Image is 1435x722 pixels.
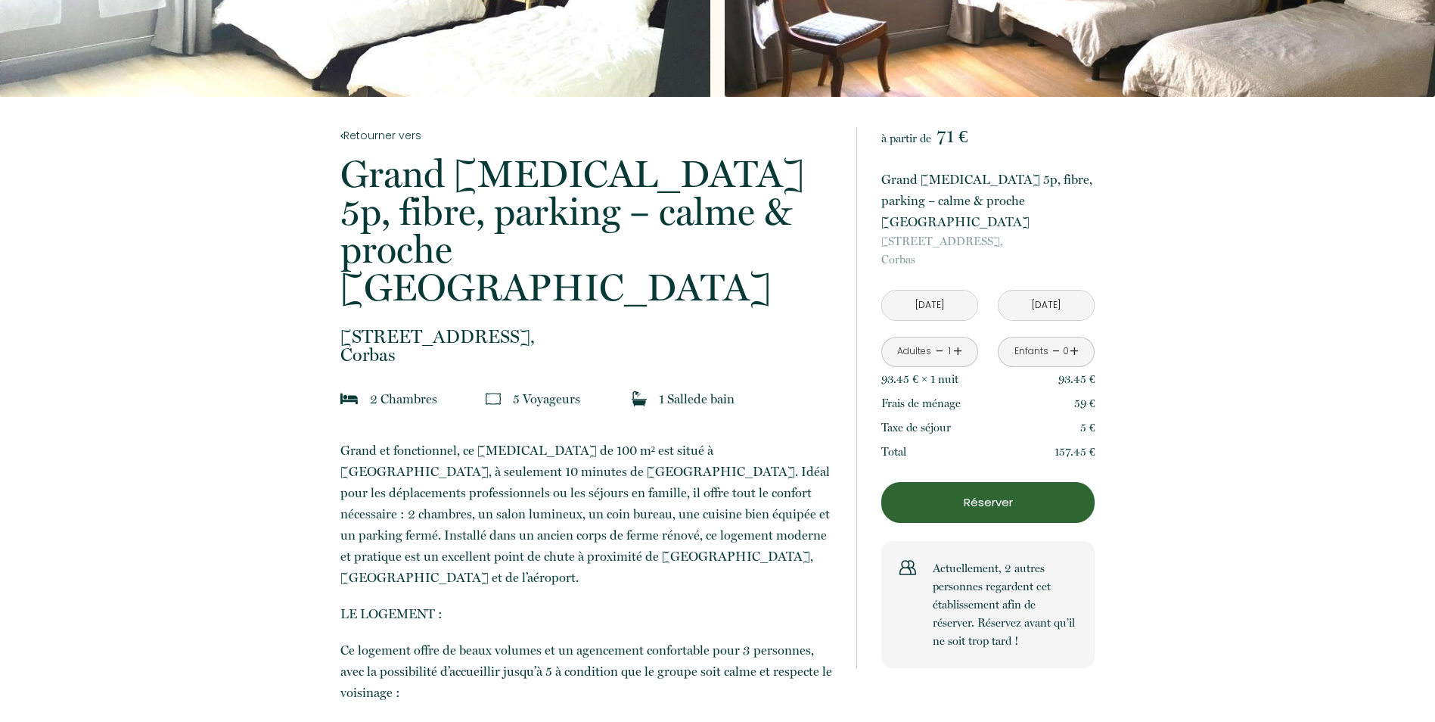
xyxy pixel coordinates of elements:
img: users [899,559,916,576]
p: 5 Voyageur [513,388,580,409]
a: + [1070,340,1079,363]
p: Grand et fonctionnel, ce [MEDICAL_DATA] de 100 m² est situé à [GEOGRAPHIC_DATA], à seulement 10 m... [340,440,837,588]
span: [STREET_ADDRESS], [881,232,1095,251]
p: 2 Chambre [370,388,437,409]
button: Réserver [881,482,1095,523]
p: 157.45 € [1055,443,1095,461]
p: LE LOGEMENT : [340,603,837,624]
p: Taxe de séjour [881,419,951,437]
span: 71 € [936,126,968,147]
span: s [432,391,437,406]
p: 1 Salle de bain [659,388,735,409]
p: Réserver [887,493,1089,512]
span: s [575,391,580,406]
p: Grand [MEDICAL_DATA] 5p, fibre, parking – calme & proche [GEOGRAPHIC_DATA] [881,169,1095,232]
p: 93.45 € [1058,370,1095,388]
p: 5 € [1080,419,1095,437]
div: Enfants [1014,344,1048,359]
div: 0 [1062,344,1070,359]
input: Arrivée [882,291,977,320]
span: à partir de [881,132,931,145]
p: Actuellement, 2 autres personnes regardent cet établissement afin de réserver. Réservez avant qu’... [933,559,1076,650]
span: [STREET_ADDRESS], [340,328,837,346]
a: - [1052,340,1061,363]
div: 1 [946,344,953,359]
p: Grand [MEDICAL_DATA] 5p, fibre, parking – calme & proche [GEOGRAPHIC_DATA] [340,155,837,307]
a: Retourner vers [340,127,837,144]
p: Total [881,443,906,461]
p: Corbas [340,328,837,364]
p: 93.45 € × 1 nuit [881,370,958,388]
input: Départ [999,291,1094,320]
p: Frais de ménage [881,394,961,412]
a: + [953,340,962,363]
p: Corbas [881,232,1095,269]
p: 59 € [1074,394,1095,412]
div: Adultes [897,344,931,359]
img: guests [486,391,501,406]
a: - [936,340,944,363]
